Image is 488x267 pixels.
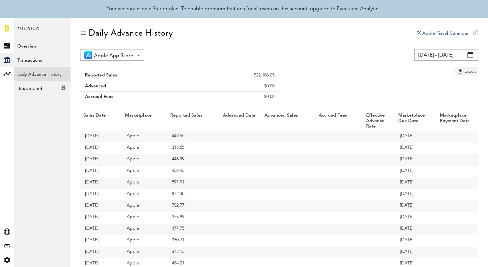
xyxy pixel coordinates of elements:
[80,247,122,258] td: [DATE]
[88,28,173,38] div: Daily Advance History
[438,248,482,264] iframe: Opens a widget where you can find more information
[106,5,382,13] div: Your account is on a Starter plan. To enable premium features for all users on this account, upgr...
[316,111,363,131] th: Accrued Fees
[122,235,167,247] td: Apple
[14,39,71,53] a: Overview
[437,111,478,131] th: Marketplace Payment Date
[395,212,437,224] td: [DATE]
[363,111,395,131] th: Effective Advance Rate
[395,189,437,200] td: [DATE]
[80,80,196,92] td: Advanced
[167,247,220,258] td: 378.13
[14,81,71,93] div: Braavo Card
[122,224,167,235] td: Apple
[167,189,220,200] td: 872.30
[395,200,437,212] td: [DATE]
[17,25,40,39] span: Funding
[122,154,167,166] td: Apple
[122,200,167,212] td: Apple
[196,80,279,92] td: $0.00
[395,247,437,258] td: [DATE]
[80,67,196,80] td: Reported Sales
[84,51,92,59] img: 21.png
[196,92,279,105] td: $0.00
[80,154,122,166] td: [DATE]
[457,68,464,74] img: Export
[80,189,122,200] td: [DATE]
[80,111,122,131] th: Sales Date
[80,224,122,235] td: [DATE]
[122,189,167,200] td: Apple
[395,177,437,189] td: [DATE]
[122,131,167,143] td: Apple
[80,131,122,143] td: [DATE]
[122,212,167,224] td: Apple
[122,177,167,189] td: Apple
[14,67,71,81] a: Daily Advance History
[395,131,437,143] td: [DATE]
[14,53,71,67] a: Transactions
[167,154,220,166] td: 446.89
[80,177,122,189] td: [DATE]
[167,166,220,177] td: 436.43
[395,143,437,154] td: [DATE]
[167,111,220,131] th: Reported Sales
[80,235,122,247] td: [DATE]
[122,111,167,131] th: Marketplace
[122,247,167,258] td: Apple
[167,177,220,189] td: 597.91
[395,111,437,131] th: Marketplace Due Date
[80,143,122,154] td: [DATE]
[395,235,437,247] td: [DATE]
[167,200,220,212] td: 702.77
[167,143,220,154] td: 315.55
[196,67,279,80] td: $22,106.05
[167,131,220,143] td: 449.55
[455,67,478,76] button: Export
[80,212,122,224] td: [DATE]
[261,111,316,131] th: Advanced Sales
[422,31,469,36] a: Apple Fiscal Calendar
[94,50,133,61] span: Apple App Store
[122,143,167,154] td: Apple
[80,92,196,105] td: Accrued Fees
[167,224,220,235] td: 477.75
[395,154,437,166] td: [DATE]
[395,224,437,235] td: [DATE]
[167,212,220,224] td: 378.99
[395,166,437,177] td: [DATE]
[80,200,122,212] td: [DATE]
[80,166,122,177] td: [DATE]
[220,111,261,131] th: Advanced Date
[167,235,220,247] td: 330.71
[122,166,167,177] td: Apple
